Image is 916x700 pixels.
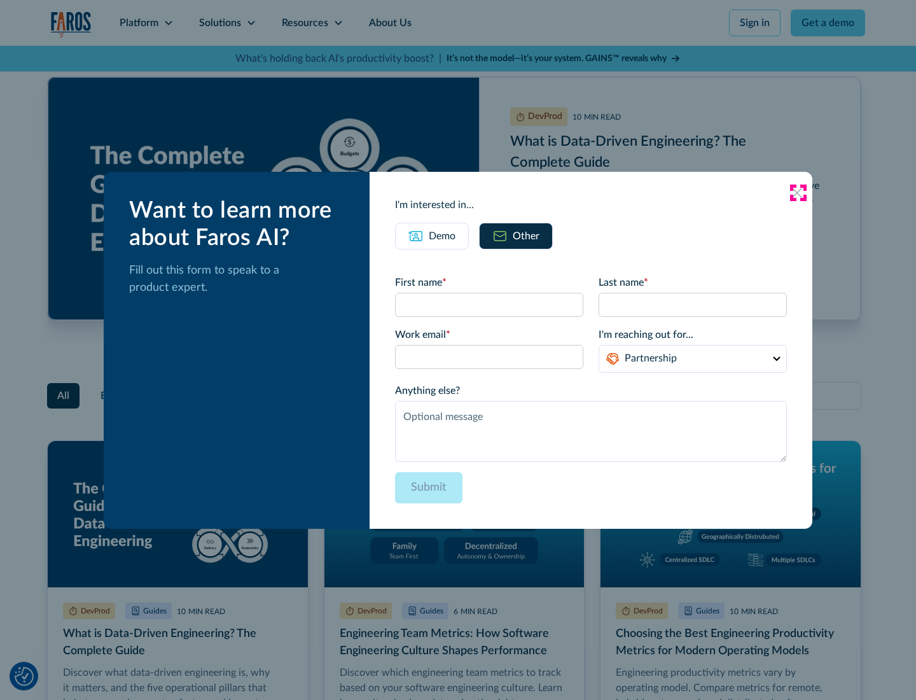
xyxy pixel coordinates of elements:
input: Submit [395,472,462,503]
p: Fill out this form to speak to a product expert. [129,262,349,297]
div: Other [513,228,539,244]
label: I'm reaching out for... [599,327,787,342]
label: Work email [395,327,583,342]
form: Email Form [395,275,787,503]
label: Anything else? [395,383,787,398]
div: Want to learn more about Faros AI? [129,197,349,252]
label: Last name [599,275,787,290]
div: I'm interested in... [395,197,787,213]
div: Demo [429,228,455,244]
label: First name [395,275,583,290]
